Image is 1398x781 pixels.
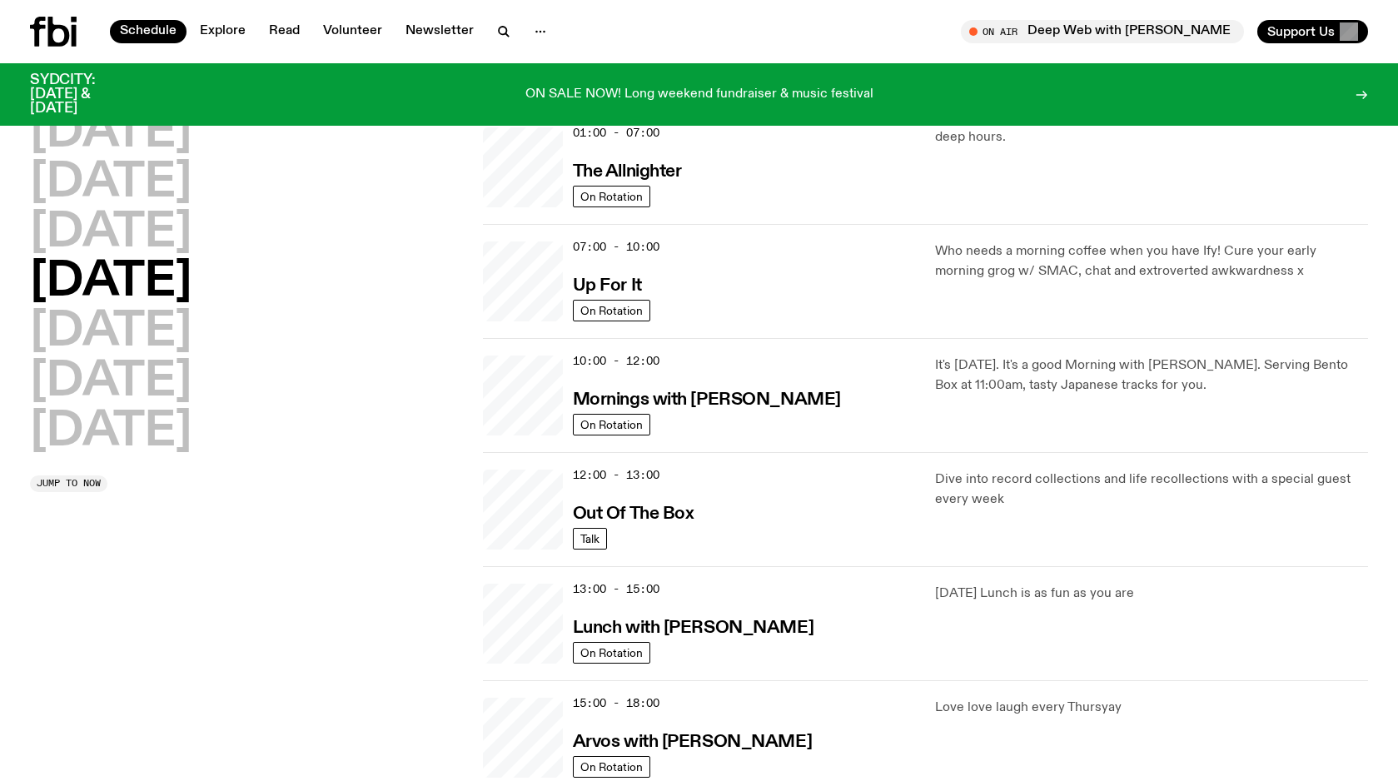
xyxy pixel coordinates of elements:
button: [DATE] [30,110,192,157]
a: Matt and Kate stand in the music library and make a heart shape with one hand each. [483,470,563,550]
a: Lizzie Bowles is sitting in a bright green field of grass, with dark sunglasses and a black top. ... [483,698,563,778]
a: Schedule [110,20,187,43]
span: On Rotation [580,190,643,202]
h3: Up For It [573,277,642,295]
span: Support Us [1267,24,1335,39]
span: On Rotation [580,304,643,316]
h3: Lunch with [PERSON_NAME] [573,619,813,637]
a: Kana Frazer is smiling at the camera with her head tilted slightly to her left. She wears big bla... [483,356,563,435]
a: On Rotation [573,414,650,435]
p: Who needs a morning coffee when you have Ify! Cure your early morning grog w/ SMAC, chat and extr... [935,241,1368,281]
a: On Rotation [573,642,650,664]
button: Jump to now [30,475,107,492]
p: It's [DATE]. It's a good Morning with [PERSON_NAME]. Serving Bento Box at 11:00am, tasty Japanese... [935,356,1368,395]
button: On AirDeep Web with [PERSON_NAME] [961,20,1244,43]
a: Lunch with [PERSON_NAME] [573,616,813,637]
a: Explore [190,20,256,43]
span: Jump to now [37,479,101,488]
h3: The Allnighter [573,163,682,181]
a: Ify - a Brown Skin girl with black braided twists, looking up to the side with her tongue stickin... [483,241,563,321]
button: [DATE] [30,309,192,356]
p: ON SALE NOW! Long weekend fundraiser & music festival [525,87,873,102]
a: Mornings with [PERSON_NAME] [573,388,841,409]
span: 13:00 - 15:00 [573,581,659,597]
a: Read [259,20,310,43]
h3: Mornings with [PERSON_NAME] [573,391,841,409]
a: Out Of The Box [573,502,694,523]
button: [DATE] [30,160,192,206]
button: [DATE] [30,210,192,256]
a: On Rotation [573,756,650,778]
button: [DATE] [30,359,192,405]
p: Love love laugh every Thursyay [935,698,1368,718]
span: 12:00 - 13:00 [573,467,659,483]
a: Arvos with [PERSON_NAME] [573,730,812,751]
a: Volunteer [313,20,392,43]
span: Talk [580,532,599,545]
a: Talk [573,528,607,550]
p: deep hours. [935,127,1368,147]
span: 01:00 - 07:00 [573,125,659,141]
span: 15:00 - 18:00 [573,695,659,711]
h3: Out Of The Box [573,505,694,523]
span: On Rotation [580,760,643,773]
h3: Arvos with [PERSON_NAME] [573,734,812,751]
a: Up For It [573,274,642,295]
p: Dive into record collections and life recollections with a special guest every week [935,470,1368,510]
a: On Rotation [573,300,650,321]
a: Izzy Page stands above looking down at Opera Bar. She poses in front of the Harbour Bridge in the... [483,584,563,664]
a: On Rotation [573,186,650,207]
span: 10:00 - 12:00 [573,353,659,369]
button: [DATE] [30,409,192,455]
span: On Rotation [580,418,643,430]
a: The Allnighter [573,160,682,181]
h3: SYDCITY: [DATE] & [DATE] [30,73,137,116]
p: [DATE] Lunch is as fun as you are [935,584,1368,604]
button: Support Us [1257,20,1368,43]
span: On Rotation [580,646,643,659]
span: 07:00 - 10:00 [573,239,659,255]
button: [DATE] [30,259,192,306]
a: Newsletter [396,20,484,43]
